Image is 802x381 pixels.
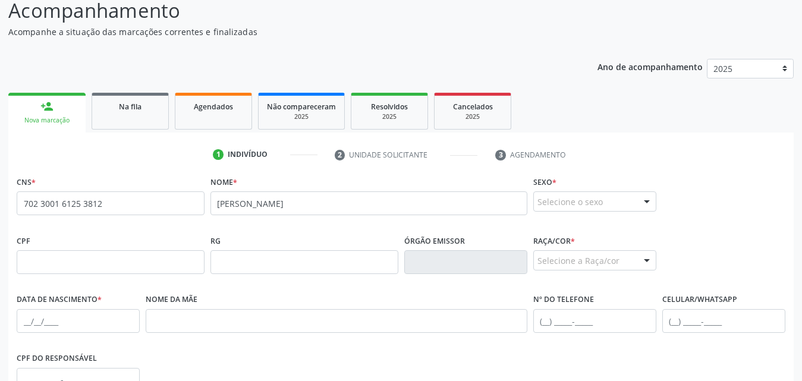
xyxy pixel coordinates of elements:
[17,116,77,125] div: Nova marcação
[17,173,36,191] label: CNS
[533,232,575,250] label: Raça/cor
[597,59,703,74] p: Ano de acompanhamento
[662,291,737,309] label: Celular/WhatsApp
[119,102,141,112] span: Na fila
[360,112,419,121] div: 2025
[533,291,594,309] label: Nº do Telefone
[210,173,237,191] label: Nome
[17,309,140,333] input: __/__/____
[537,196,603,208] span: Selecione o sexo
[8,26,558,38] p: Acompanhe a situação das marcações correntes e finalizadas
[537,254,619,267] span: Selecione a Raça/cor
[662,309,785,333] input: (__) _____-_____
[533,173,556,191] label: Sexo
[194,102,233,112] span: Agendados
[267,112,336,121] div: 2025
[17,232,30,250] label: CPF
[404,232,465,250] label: Órgão emissor
[17,291,102,309] label: Data de nascimento
[371,102,408,112] span: Resolvidos
[146,291,197,309] label: Nome da mãe
[228,149,268,160] div: Indivíduo
[213,149,224,160] div: 1
[443,112,502,121] div: 2025
[40,100,54,113] div: person_add
[453,102,493,112] span: Cancelados
[146,195,199,208] span: none
[533,309,656,333] input: (__) _____-_____
[17,349,97,368] label: CPF do responsável
[210,232,221,250] label: RG
[267,102,336,112] span: Não compareceram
